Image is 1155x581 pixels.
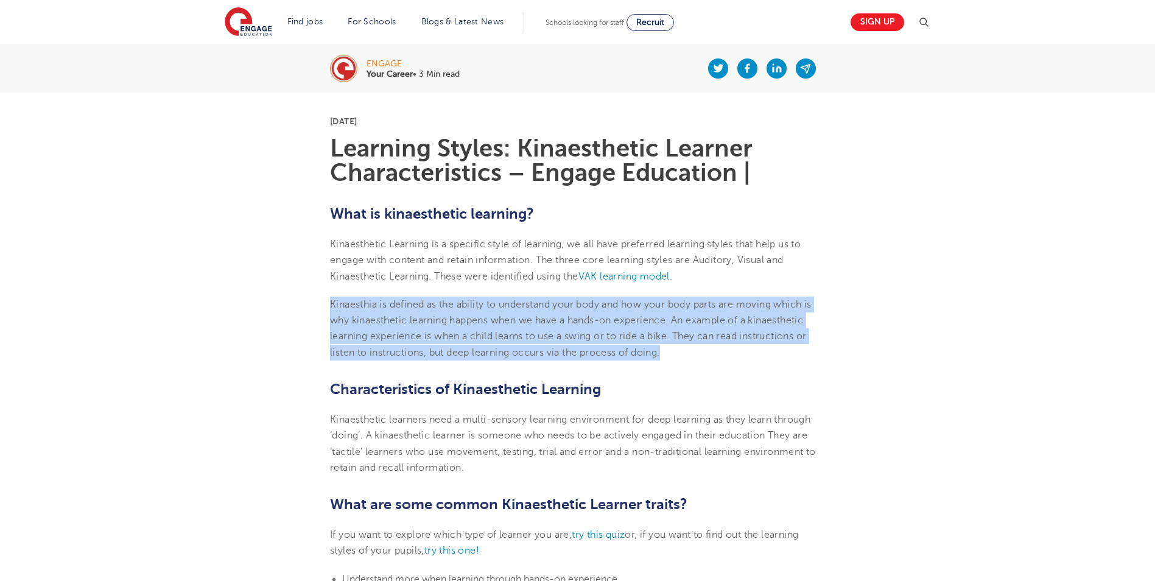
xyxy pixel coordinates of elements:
[330,496,687,513] span: What are some common Kinaesthetic Learner traits?
[330,381,601,398] b: Characteristics of Kinaesthetic Learning
[627,14,674,31] a: Recruit
[546,18,624,27] span: Schools looking for staff
[348,17,396,26] a: For Schools
[330,527,825,559] p: If you want to explore which type of learner you are, or, if you want to find out the learning st...
[367,70,460,79] p: • 3 Min read
[330,414,816,473] span: Kinaesthetic learners need a multi-sensory learning environment for deep learning as they learn t...
[851,13,904,31] a: Sign up
[572,529,625,540] a: try this quiz
[367,69,413,79] b: Your Career
[434,271,578,282] span: These were identified using the
[330,136,825,185] h1: Learning Styles: Kinaesthetic Learner Characteristics – Engage Education |
[578,271,670,282] a: VAK learning model
[330,117,825,125] p: [DATE]
[287,17,323,26] a: Find jobs
[330,203,825,224] h2: What is kinaesthetic learning?
[330,299,812,326] span: Kinaesthia is defined as the ability to understand your body and how your body parts are moving w...
[421,17,504,26] a: Blogs & Latest News
[636,18,664,27] span: Recruit
[330,315,806,358] span: inaesthetic learning happens when we have a hands-on experience. An example of a kinaesthetic lea...
[367,60,460,68] div: engage
[330,239,801,282] span: Kinaesthetic Learning is a specific style of learning, we all have preferred learning styles that...
[670,271,672,282] span: .
[225,7,272,38] img: Engage Education
[424,545,479,556] a: try this one!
